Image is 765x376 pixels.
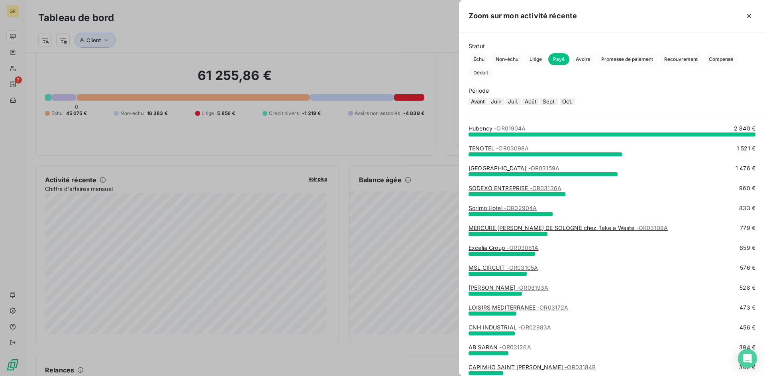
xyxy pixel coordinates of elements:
[636,224,668,231] span: - OR03108A
[739,184,755,192] span: 960 €
[522,98,539,105] button: Août
[469,53,489,65] button: Échu
[499,344,531,351] span: - OR03126A
[469,145,529,152] a: TENOTEL
[537,304,568,311] span: - OR03172A
[469,98,487,105] button: Avant
[740,224,755,232] span: 779 €
[469,284,548,291] a: [PERSON_NAME]
[469,304,569,311] a: LOISIRS MEDITERRANEE
[469,67,493,79] button: Déduit
[517,284,548,291] span: - OR03193A
[738,349,757,368] div: Open Intercom Messenger
[739,204,755,212] span: 833 €
[469,10,577,21] h5: Zoom sur mon activité récente
[469,125,526,132] a: Hubency
[507,244,538,251] span: - OR03081A
[560,98,575,105] button: Oct.
[528,165,559,171] span: - OR03159A
[504,205,537,211] span: - OR02904A
[736,164,755,172] span: 1 476 €
[506,98,521,105] button: Juil.
[739,284,755,292] span: 528 €
[469,344,531,351] a: AB SARAN
[469,165,559,171] a: [GEOGRAPHIC_DATA]
[488,98,504,105] button: Juin
[518,324,551,331] span: - OR02983A
[540,98,558,105] button: Sept.
[739,323,755,331] span: 456 €
[469,205,537,211] a: Sorimo Hotel
[530,185,561,191] span: - OR03136A
[596,53,658,65] button: Promesse de paiement
[469,244,538,251] a: Excelia Group
[469,42,755,50] span: Statut
[737,144,755,152] span: 1 521 €
[734,125,755,132] span: 2 840 €
[469,185,561,191] a: SODEXO ENTREPRISE
[469,364,596,370] a: CAPIMHO SAINT [PERSON_NAME]
[469,324,551,331] a: CNH INDUSTRIAL
[491,53,523,65] button: Non-échu
[704,53,738,65] button: Compensé
[469,87,755,95] span: Période
[659,53,702,65] button: Recouvrement
[507,264,538,271] span: - OR03105A
[740,264,755,272] span: 576 €
[494,125,526,132] span: - OR01904A
[571,53,595,65] button: Avoirs
[548,53,569,65] button: Payé
[525,53,547,65] button: Litige
[739,304,755,312] span: 473 €
[739,343,755,351] span: 394 €
[565,364,596,370] span: - OR03184B
[469,224,668,231] a: MERCURE [PERSON_NAME] DE SOLOGNE chez Take a Waste
[739,244,755,252] span: 659 €
[496,145,529,152] span: - OR03098A
[469,264,538,271] a: MSL CIRCUIT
